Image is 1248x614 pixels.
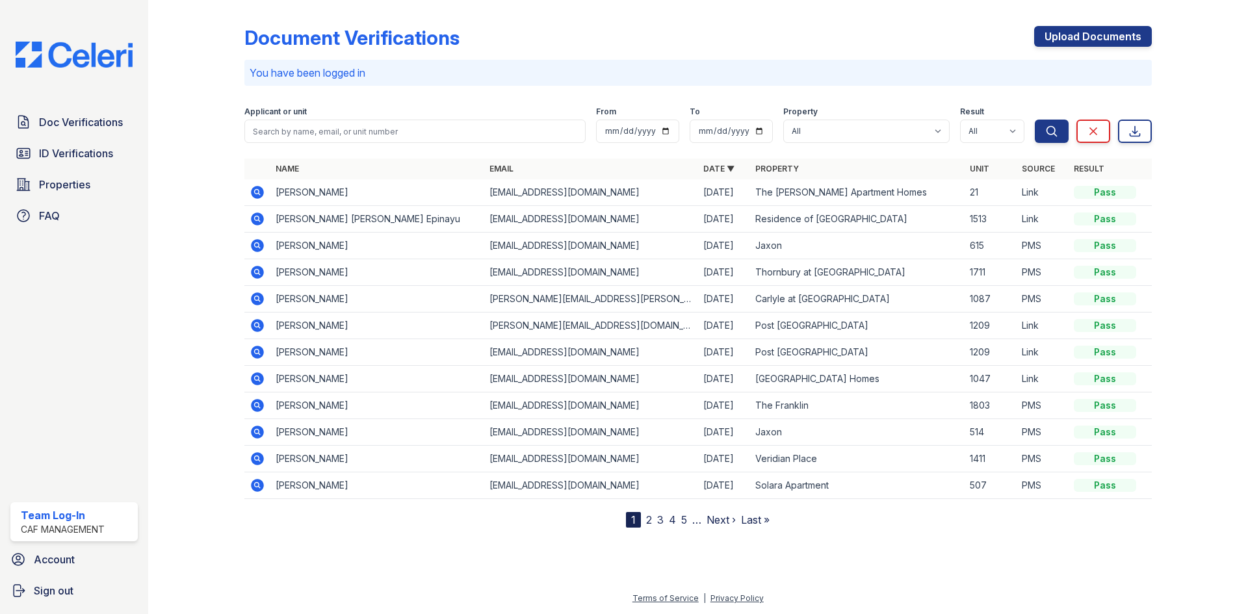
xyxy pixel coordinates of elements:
[1017,366,1069,392] td: Link
[698,233,750,259] td: [DATE]
[1074,399,1136,412] div: Pass
[707,513,736,526] a: Next ›
[10,109,138,135] a: Doc Verifications
[21,523,105,536] div: CAF Management
[1074,372,1136,385] div: Pass
[1074,266,1136,279] div: Pass
[750,366,964,392] td: [GEOGRAPHIC_DATA] Homes
[484,472,698,499] td: [EMAIL_ADDRESS][DOMAIN_NAME]
[484,313,698,339] td: [PERSON_NAME][EMAIL_ADDRESS][DOMAIN_NAME]
[1074,319,1136,332] div: Pass
[244,107,307,117] label: Applicant or unit
[960,107,984,117] label: Result
[244,120,586,143] input: Search by name, email, or unit number
[1017,339,1069,366] td: Link
[755,164,799,173] a: Property
[965,339,1017,366] td: 1209
[1017,179,1069,206] td: Link
[484,366,698,392] td: [EMAIL_ADDRESS][DOMAIN_NAME]
[1017,419,1069,446] td: PMS
[698,179,750,206] td: [DATE]
[690,107,700,117] label: To
[698,392,750,419] td: [DATE]
[10,140,138,166] a: ID Verifications
[1074,292,1136,305] div: Pass
[489,164,513,173] a: Email
[710,593,764,603] a: Privacy Policy
[1022,164,1055,173] a: Source
[484,233,698,259] td: [EMAIL_ADDRESS][DOMAIN_NAME]
[698,313,750,339] td: [DATE]
[750,446,964,472] td: Veridian Place
[1017,446,1069,472] td: PMS
[10,172,138,198] a: Properties
[270,392,484,419] td: [PERSON_NAME]
[39,146,113,161] span: ID Verifications
[484,339,698,366] td: [EMAIL_ADDRESS][DOMAIN_NAME]
[698,206,750,233] td: [DATE]
[484,446,698,472] td: [EMAIL_ADDRESS][DOMAIN_NAME]
[692,512,701,528] span: …
[1074,239,1136,252] div: Pass
[1017,472,1069,499] td: PMS
[750,206,964,233] td: Residence of [GEOGRAPHIC_DATA]
[965,313,1017,339] td: 1209
[1074,164,1104,173] a: Result
[750,472,964,499] td: Solara Apartment
[270,472,484,499] td: [PERSON_NAME]
[965,206,1017,233] td: 1513
[1074,186,1136,199] div: Pass
[965,233,1017,259] td: 615
[669,513,676,526] a: 4
[484,419,698,446] td: [EMAIL_ADDRESS][DOMAIN_NAME]
[970,164,989,173] a: Unit
[5,578,143,604] a: Sign out
[698,259,750,286] td: [DATE]
[965,392,1017,419] td: 1803
[10,203,138,229] a: FAQ
[270,206,484,233] td: [PERSON_NAME] [PERSON_NAME] Epinayu
[1017,392,1069,419] td: PMS
[698,419,750,446] td: [DATE]
[965,446,1017,472] td: 1411
[484,286,698,313] td: [PERSON_NAME][EMAIL_ADDRESS][PERSON_NAME][DOMAIN_NAME]
[270,419,484,446] td: [PERSON_NAME]
[703,164,734,173] a: Date ▼
[276,164,299,173] a: Name
[270,259,484,286] td: [PERSON_NAME]
[270,233,484,259] td: [PERSON_NAME]
[646,513,652,526] a: 2
[750,286,964,313] td: Carlyle at [GEOGRAPHIC_DATA]
[270,366,484,392] td: [PERSON_NAME]
[750,313,964,339] td: Post [GEOGRAPHIC_DATA]
[484,392,698,419] td: [EMAIL_ADDRESS][DOMAIN_NAME]
[1017,233,1069,259] td: PMS
[750,419,964,446] td: Jaxon
[783,107,818,117] label: Property
[1074,346,1136,359] div: Pass
[965,286,1017,313] td: 1087
[270,339,484,366] td: [PERSON_NAME]
[698,446,750,472] td: [DATE]
[965,259,1017,286] td: 1711
[703,593,706,603] div: |
[1017,206,1069,233] td: Link
[750,179,964,206] td: The [PERSON_NAME] Apartment Homes
[632,593,699,603] a: Terms of Service
[1074,452,1136,465] div: Pass
[484,259,698,286] td: [EMAIL_ADDRESS][DOMAIN_NAME]
[750,233,964,259] td: Jaxon
[39,114,123,130] span: Doc Verifications
[1074,426,1136,439] div: Pass
[965,472,1017,499] td: 507
[244,26,460,49] div: Document Verifications
[698,366,750,392] td: [DATE]
[5,546,143,572] a: Account
[698,472,750,499] td: [DATE]
[250,65,1147,81] p: You have been logged in
[1017,313,1069,339] td: Link
[21,507,105,523] div: Team Log-In
[681,513,687,526] a: 5
[39,177,90,192] span: Properties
